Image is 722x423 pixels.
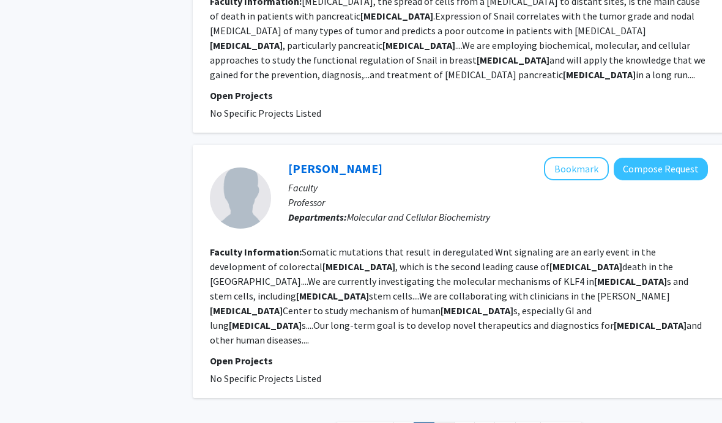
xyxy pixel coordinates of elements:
b: [MEDICAL_DATA] [563,68,636,81]
p: Open Projects [210,88,708,103]
b: [MEDICAL_DATA] [360,10,433,22]
b: [MEDICAL_DATA] [296,290,369,302]
button: Compose Request to Chunming Liu [614,158,708,180]
span: Molecular and Cellular Biochemistry [347,211,490,223]
b: [MEDICAL_DATA] [441,304,513,317]
b: [MEDICAL_DATA] [229,319,302,331]
button: Add Chunming Liu to Bookmarks [544,157,609,180]
b: [MEDICAL_DATA] [594,275,667,287]
p: Professor [288,195,708,210]
b: [MEDICAL_DATA] [549,260,622,273]
iframe: Chat [9,368,52,414]
span: No Specific Projects Listed [210,372,321,384]
b: [MEDICAL_DATA] [322,260,395,273]
fg-read-more: Somatic mutations that result in deregulated Wnt signaling are an early event in the development ... [210,246,702,346]
b: [MEDICAL_DATA] [382,39,455,51]
b: Faculty Information: [210,246,302,258]
b: Departments: [288,211,347,223]
span: No Specific Projects Listed [210,107,321,119]
p: Open Projects [210,353,708,368]
p: Faculty [288,180,708,195]
b: [MEDICAL_DATA] [210,304,283,317]
b: [MEDICAL_DATA] [210,39,283,51]
b: [MEDICAL_DATA] [477,54,549,66]
a: [PERSON_NAME] [288,161,382,176]
b: [MEDICAL_DATA] [614,319,687,331]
